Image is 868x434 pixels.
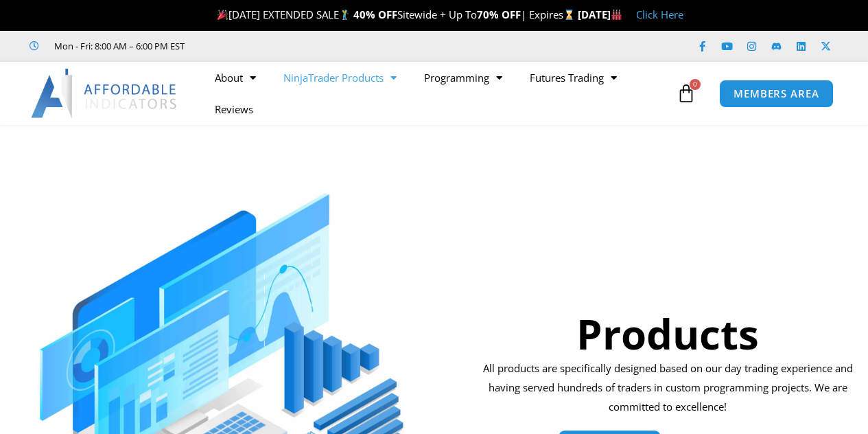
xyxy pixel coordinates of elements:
p: All products are specifically designed based on our day trading experience and having served hund... [478,359,858,417]
a: NinjaTrader Products [270,62,410,93]
img: 🏌️‍♂️ [340,10,350,20]
strong: 70% OFF [477,8,521,21]
a: About [201,62,270,93]
img: 🏭 [611,10,622,20]
span: MEMBERS AREA [734,89,819,99]
a: Programming [410,62,516,93]
h1: Products [478,305,858,363]
img: LogoAI | Affordable Indicators – NinjaTrader [31,69,178,118]
img: ⌛ [564,10,574,20]
a: 0 [656,73,716,113]
a: Click Here [636,8,683,21]
iframe: Customer reviews powered by Trustpilot [204,39,410,53]
strong: 40% OFF [353,8,397,21]
a: Reviews [201,93,267,125]
strong: [DATE] [578,8,622,21]
nav: Menu [201,62,673,125]
a: Futures Trading [516,62,631,93]
span: [DATE] EXTENDED SALE Sitewide + Up To | Expires [214,8,578,21]
a: MEMBERS AREA [719,80,834,108]
img: 🎉 [218,10,228,20]
span: 0 [690,79,701,90]
span: Mon - Fri: 8:00 AM – 6:00 PM EST [51,38,185,54]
